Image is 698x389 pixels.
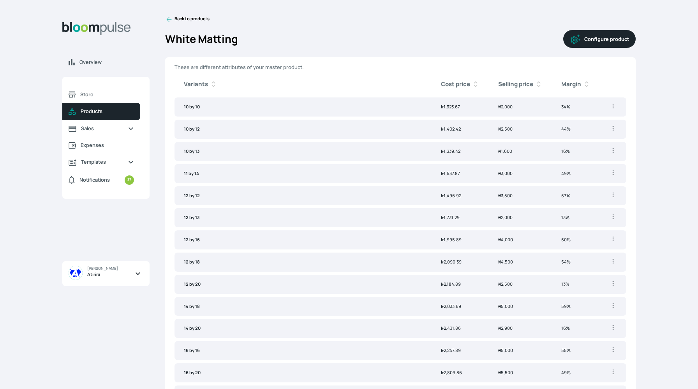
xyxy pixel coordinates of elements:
span: [PERSON_NAME] [87,266,118,271]
span: Products [81,108,134,115]
button: Configure product [563,30,636,48]
p: These are different attributes of your master product. [174,64,626,71]
td: 10 by 12 [174,120,432,139]
span: Templates [81,158,122,166]
span: 49% [561,370,571,375]
span: 3,500 [498,193,513,198]
span: ₦ [441,281,444,287]
span: 34% [561,104,570,110]
span: 1,600 [498,148,512,154]
span: 5,500 [498,370,513,375]
span: 59% [561,303,571,309]
td: 16 by 20 [174,363,432,382]
a: Sales [62,120,140,137]
td: 10 by 10 [174,97,432,117]
span: 1,731.29 [441,214,460,220]
span: ₦ [498,325,501,331]
span: 49% [561,170,571,176]
a: Store [62,86,140,103]
span: ₦ [498,170,501,176]
span: 2,090.39 [441,259,462,265]
span: 2,184.89 [441,281,461,287]
span: ₦ [441,193,444,198]
span: 2,809.86 [441,370,462,375]
span: 2,500 [498,281,513,287]
span: ₦ [441,104,444,110]
span: 55% [561,347,571,353]
span: 5,000 [498,303,513,309]
td: 14 by 18 [174,297,432,316]
span: 3,000 [498,170,513,176]
span: 4,000 [498,237,513,242]
td: 12 by 20 [174,275,432,294]
a: Products [62,103,140,120]
span: ₦ [441,126,444,132]
b: Margin [561,80,581,89]
span: ₦ [441,237,444,242]
td: 16 by 16 [174,341,432,360]
span: 2,900 [498,325,513,331]
span: Overview [79,58,143,66]
span: ₦ [441,148,444,154]
b: Selling price [498,80,533,89]
span: Notifications [79,176,110,184]
a: Back to products [165,16,210,23]
a: Overview [62,54,150,71]
span: 1,402.42 [441,126,461,132]
span: 1,537.87 [441,170,460,176]
b: Variants [184,80,208,89]
span: 13% [561,214,569,220]
span: ₦ [441,259,444,265]
span: ₦ [498,347,501,353]
span: ₦ [498,126,501,132]
span: 16% [561,325,570,331]
span: ₦ [441,370,444,375]
span: ₦ [441,214,444,220]
td: 12 by 13 [174,208,432,227]
span: Atirira [87,271,100,278]
span: ₦ [441,303,444,309]
span: 4,500 [498,259,513,265]
span: Expenses [81,141,134,149]
span: 1,995.89 [441,237,462,242]
span: ₦ [498,214,501,220]
span: 13% [561,281,569,287]
td: 12 by 16 [174,230,432,249]
small: 37 [125,175,134,185]
span: 5,000 [498,347,513,353]
span: ₦ [498,104,501,110]
img: Bloom Logo [62,22,131,35]
span: ₦ [441,325,444,331]
td: 14 by 20 [174,319,432,338]
span: ₦ [498,303,501,309]
a: Templates [62,154,140,170]
span: ₦ [498,148,501,154]
span: 2,500 [498,126,513,132]
aside: Sidebar [62,16,150,380]
span: Sales [81,125,122,132]
h2: White Matting [165,31,238,47]
a: Expenses [62,137,140,154]
td: 12 by 18 [174,253,432,272]
span: ₦ [498,237,501,242]
span: Store [80,91,134,98]
span: ₦ [498,193,501,198]
b: Cost price [441,80,470,89]
span: 2,431.86 [441,325,461,331]
td: 10 by 13 [174,142,432,161]
span: 2,000 [498,104,513,110]
span: ₦ [498,370,501,375]
td: 11 by 14 [174,164,432,183]
span: 16% [561,148,570,154]
span: 2,033.69 [441,303,461,309]
span: ₦ [498,259,501,265]
span: 50% [561,237,571,242]
span: ₦ [498,281,501,287]
span: 1,496.92 [441,193,461,198]
span: 1,339.42 [441,148,460,154]
a: Notifications37 [62,171,140,189]
span: ₦ [441,170,444,176]
span: 1,323.67 [441,104,460,110]
span: 2,247.89 [441,347,461,353]
span: 54% [561,259,571,265]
